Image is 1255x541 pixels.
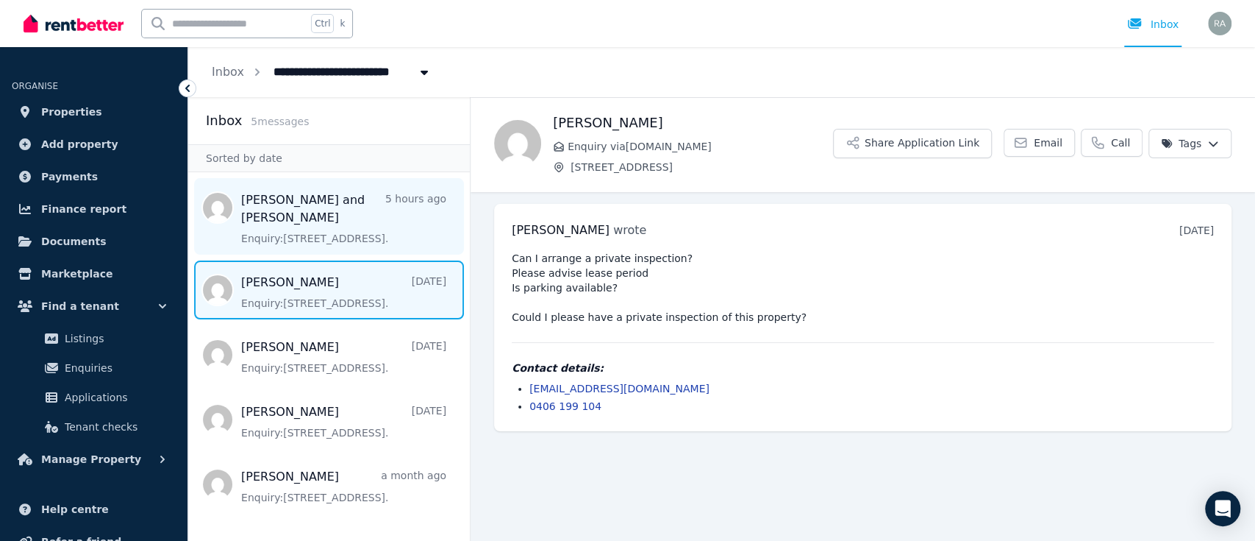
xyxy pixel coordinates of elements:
[833,129,992,158] button: Share Application Link
[206,110,242,131] h2: Inbox
[241,403,446,440] a: [PERSON_NAME][DATE]Enquiry:[STREET_ADDRESS].
[188,172,470,520] nav: Message list
[41,297,119,315] span: Find a tenant
[12,97,176,127] a: Properties
[494,120,541,167] img: Ugyen Chophel
[188,47,455,97] nav: Breadcrumb
[1161,136,1201,151] span: Tags
[251,116,309,127] span: 5 message s
[1179,224,1214,236] time: [DATE]
[512,361,1214,375] h4: Contact details:
[311,14,334,33] span: Ctrl
[41,200,126,218] span: Finance report
[12,162,176,191] a: Payments
[188,144,470,172] div: Sorted by date
[18,412,170,442] a: Tenant checks
[613,223,646,237] span: wrote
[340,18,345,29] span: k
[12,227,176,256] a: Documents
[65,330,164,347] span: Listings
[12,81,58,91] span: ORGANISE
[241,274,446,311] a: [PERSON_NAME][DATE]Enquiry:[STREET_ADDRESS].
[12,445,176,474] button: Manage Property
[568,139,833,154] span: Enquiry via [DOMAIN_NAME]
[241,339,446,375] a: [PERSON_NAME][DATE]Enquiry:[STREET_ADDRESS].
[1127,17,1179,32] div: Inbox
[529,400,601,412] a: 0406 199 104
[529,383,709,395] a: [EMAIL_ADDRESS][DOMAIN_NAME]
[41,103,102,121] span: Properties
[18,383,170,412] a: Applications
[241,191,446,246] a: [PERSON_NAME] and [PERSON_NAME]5 hours agoEnquiry:[STREET_ADDRESS].
[65,389,164,406] span: Applications
[571,160,833,174] span: [STREET_ADDRESS]
[41,233,107,250] span: Documents
[12,259,176,289] a: Marketplace
[1111,135,1130,150] span: Call
[41,168,98,185] span: Payments
[12,495,176,524] a: Help centre
[41,135,118,153] span: Add property
[12,291,176,321] button: Find a tenant
[1148,129,1231,158] button: Tags
[212,65,244,79] a: Inbox
[553,113,833,133] h1: [PERSON_NAME]
[512,251,1214,325] pre: Can I arrange a private inspection? Please advise lease period Is parking available? Could I plea...
[41,265,112,283] span: Marketplace
[65,418,164,436] span: Tenant checks
[1034,135,1062,150] span: Email
[18,324,170,353] a: Listings
[12,130,176,159] a: Add property
[41,501,109,518] span: Help centre
[41,450,141,468] span: Manage Property
[1208,12,1231,35] img: rajnvijaya@gmail.com
[1081,129,1143,157] a: Call
[18,353,170,383] a: Enquiries
[1004,129,1075,157] a: Email
[24,13,124,35] img: RentBetter
[12,194,176,224] a: Finance report
[512,223,609,237] span: [PERSON_NAME]
[1205,491,1240,526] div: Open Intercom Messenger
[65,359,164,377] span: Enquiries
[241,468,446,505] a: [PERSON_NAME]a month agoEnquiry:[STREET_ADDRESS].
